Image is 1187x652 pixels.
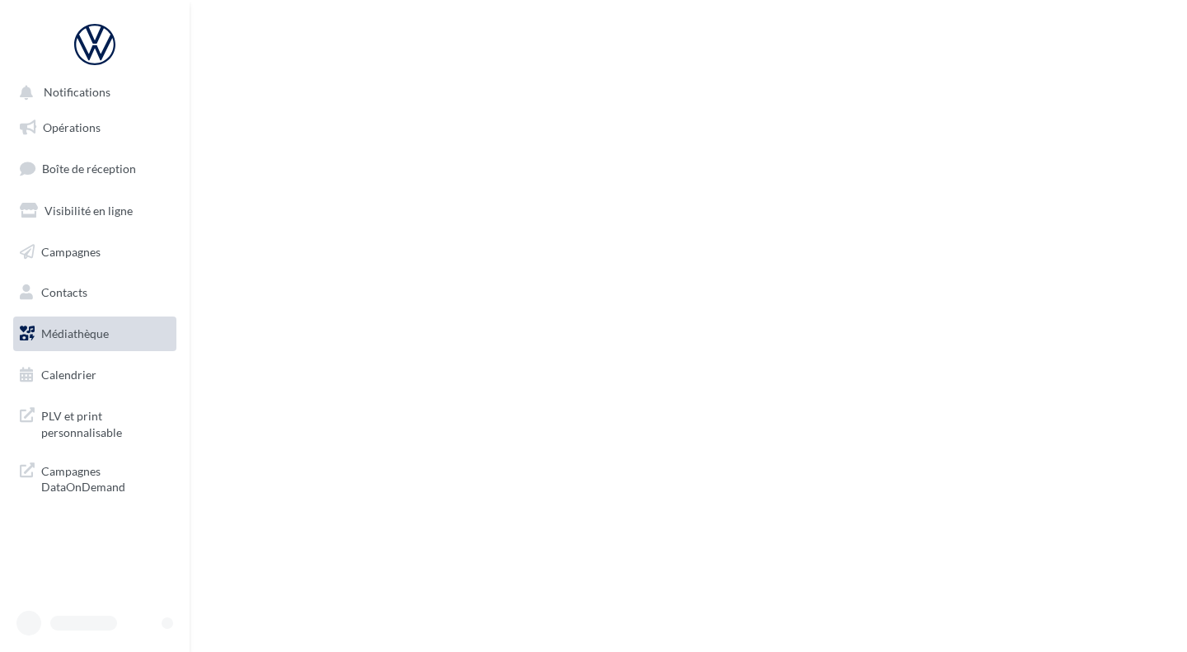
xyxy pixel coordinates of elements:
span: Contacts [41,285,87,299]
span: Médiathèque [41,326,109,340]
a: Opérations [10,110,180,145]
span: Opérations [43,120,101,134]
a: Visibilité en ligne [10,194,180,228]
a: Médiathèque [10,317,180,351]
span: Visibilité en ligne [45,204,133,218]
span: Notifications [44,86,110,100]
a: Campagnes [10,235,180,270]
a: Contacts [10,275,180,310]
a: Calendrier [10,358,180,392]
span: Campagnes [41,244,101,258]
span: Boîte de réception [42,162,136,176]
span: Campagnes DataOnDemand [41,460,170,495]
a: Boîte de réception [10,151,180,186]
a: Campagnes DataOnDemand [10,453,180,502]
span: PLV et print personnalisable [41,405,170,440]
a: PLV et print personnalisable [10,398,180,447]
span: Calendrier [41,368,96,382]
